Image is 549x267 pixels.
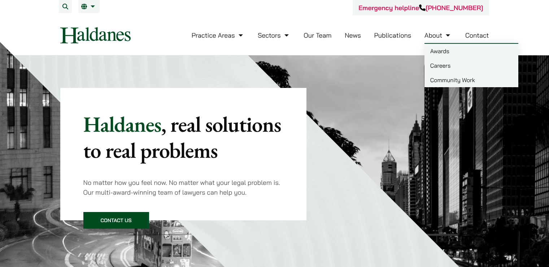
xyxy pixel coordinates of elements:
[424,58,518,73] a: Careers
[374,31,411,39] a: Publications
[345,31,361,39] a: News
[358,4,483,12] a: Emergency helpline[PHONE_NUMBER]
[83,111,284,163] p: Haldanes
[304,31,331,39] a: Our Team
[424,73,518,87] a: Community Work
[83,110,281,164] mark: , real solutions to real problems
[81,4,97,9] a: EN
[424,31,452,39] a: About
[192,31,245,39] a: Practice Areas
[465,31,489,39] a: Contact
[83,178,284,197] p: No matter how you feel now. No matter what your legal problem is. Our multi-award-winning team of...
[258,31,290,39] a: Sectors
[83,212,149,229] a: Contact Us
[424,44,518,58] a: Awards
[60,27,131,43] img: Logo of Haldanes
